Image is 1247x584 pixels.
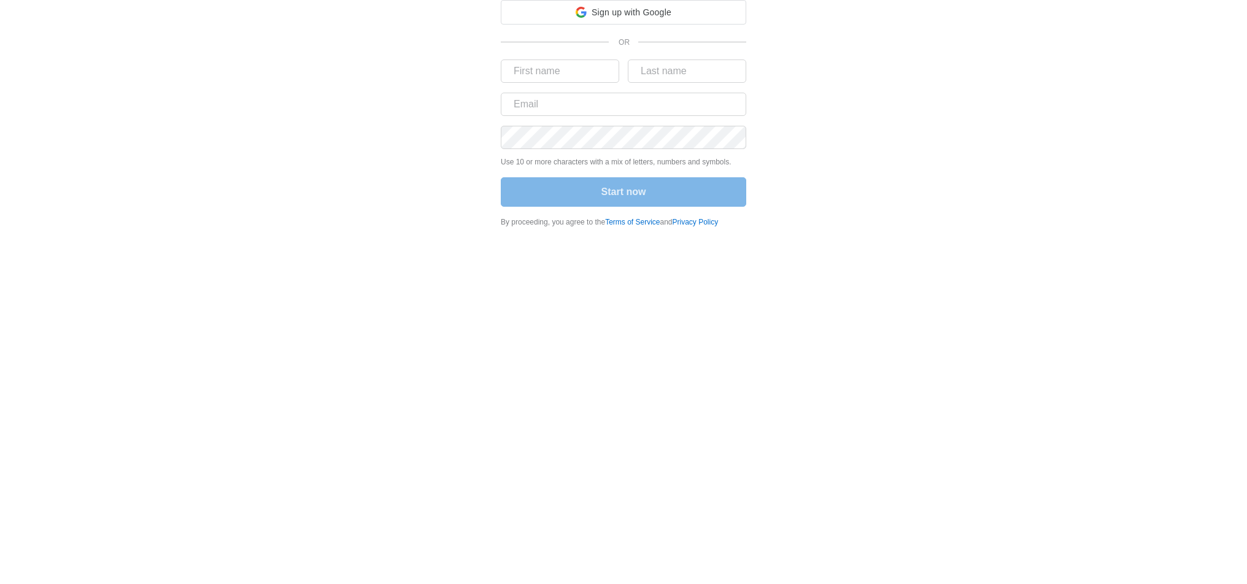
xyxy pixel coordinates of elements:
p: OR [619,37,623,48]
span: Sign up with Google [592,6,671,19]
input: Last name [628,60,746,83]
a: Terms of Service [605,218,660,226]
input: Email [501,93,746,116]
input: First name [501,60,619,83]
p: Use 10 or more characters with a mix of letters, numbers and symbols. [501,156,746,167]
a: Privacy Policy [673,218,719,226]
div: By proceeding, you agree to the and [501,217,746,228]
